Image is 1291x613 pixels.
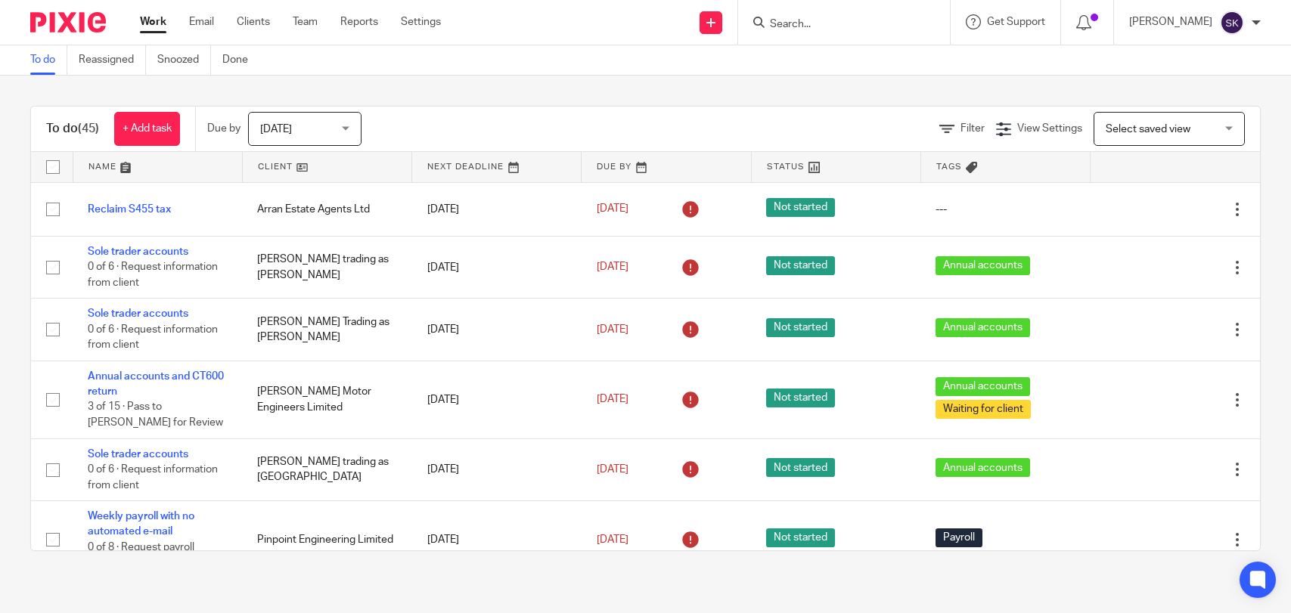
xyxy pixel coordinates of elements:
[768,18,905,32] input: Search
[412,182,582,236] td: [DATE]
[597,395,628,405] span: [DATE]
[936,163,962,171] span: Tags
[936,318,1030,337] span: Annual accounts
[88,308,188,319] a: Sole trader accounts
[242,236,411,298] td: [PERSON_NAME] trading as [PERSON_NAME]
[114,112,180,146] a: + Add task
[260,124,292,135] span: [DATE]
[88,449,188,460] a: Sole trader accounts
[766,198,835,217] span: Not started
[88,511,194,537] a: Weekly payroll with no automated e-mail
[766,389,835,407] span: Not started
[46,121,99,137] h1: To do
[936,400,1031,419] span: Waiting for client
[293,14,318,29] a: Team
[936,528,982,547] span: Payroll
[88,402,223,429] span: 3 of 15 · Pass to [PERSON_NAME] for Review
[88,464,218,491] span: 0 of 6 · Request information from client
[936,256,1030,275] span: Annual accounts
[237,14,270,29] a: Clients
[157,45,211,75] a: Snoozed
[936,202,1075,217] div: ---
[1220,11,1244,35] img: svg%3E
[189,14,214,29] a: Email
[78,122,99,135] span: (45)
[766,458,835,477] span: Not started
[30,45,67,75] a: To do
[1106,124,1190,135] span: Select saved view
[242,361,411,438] td: [PERSON_NAME] Motor Engineers Limited
[936,377,1030,396] span: Annual accounts
[242,501,411,579] td: Pinpoint Engineering Limited
[401,14,441,29] a: Settings
[412,236,582,298] td: [DATE]
[88,324,218,351] span: 0 of 6 · Request information from client
[79,45,146,75] a: Reassigned
[597,324,628,335] span: [DATE]
[936,458,1030,477] span: Annual accounts
[88,371,224,397] a: Annual accounts and CT600 return
[30,12,106,33] img: Pixie
[597,534,628,545] span: [DATE]
[88,204,171,215] a: Reclaim S455 tax
[412,299,582,361] td: [DATE]
[766,528,835,547] span: Not started
[242,438,411,500] td: [PERSON_NAME] trading as [GEOGRAPHIC_DATA]
[987,17,1045,27] span: Get Support
[1017,123,1082,134] span: View Settings
[88,542,194,568] span: 0 of 8 · Request payroll changes
[222,45,259,75] a: Done
[242,182,411,236] td: Arran Estate Agents Ltd
[207,121,241,136] p: Due by
[340,14,378,29] a: Reports
[242,299,411,361] td: [PERSON_NAME] Trading as [PERSON_NAME]
[412,438,582,500] td: [DATE]
[766,318,835,337] span: Not started
[597,464,628,475] span: [DATE]
[597,262,628,272] span: [DATE]
[597,204,628,215] span: [DATE]
[88,246,188,257] a: Sole trader accounts
[960,123,985,134] span: Filter
[140,14,166,29] a: Work
[412,501,582,579] td: [DATE]
[412,361,582,438] td: [DATE]
[88,262,218,289] span: 0 of 6 · Request information from client
[766,256,835,275] span: Not started
[1129,14,1212,29] p: [PERSON_NAME]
